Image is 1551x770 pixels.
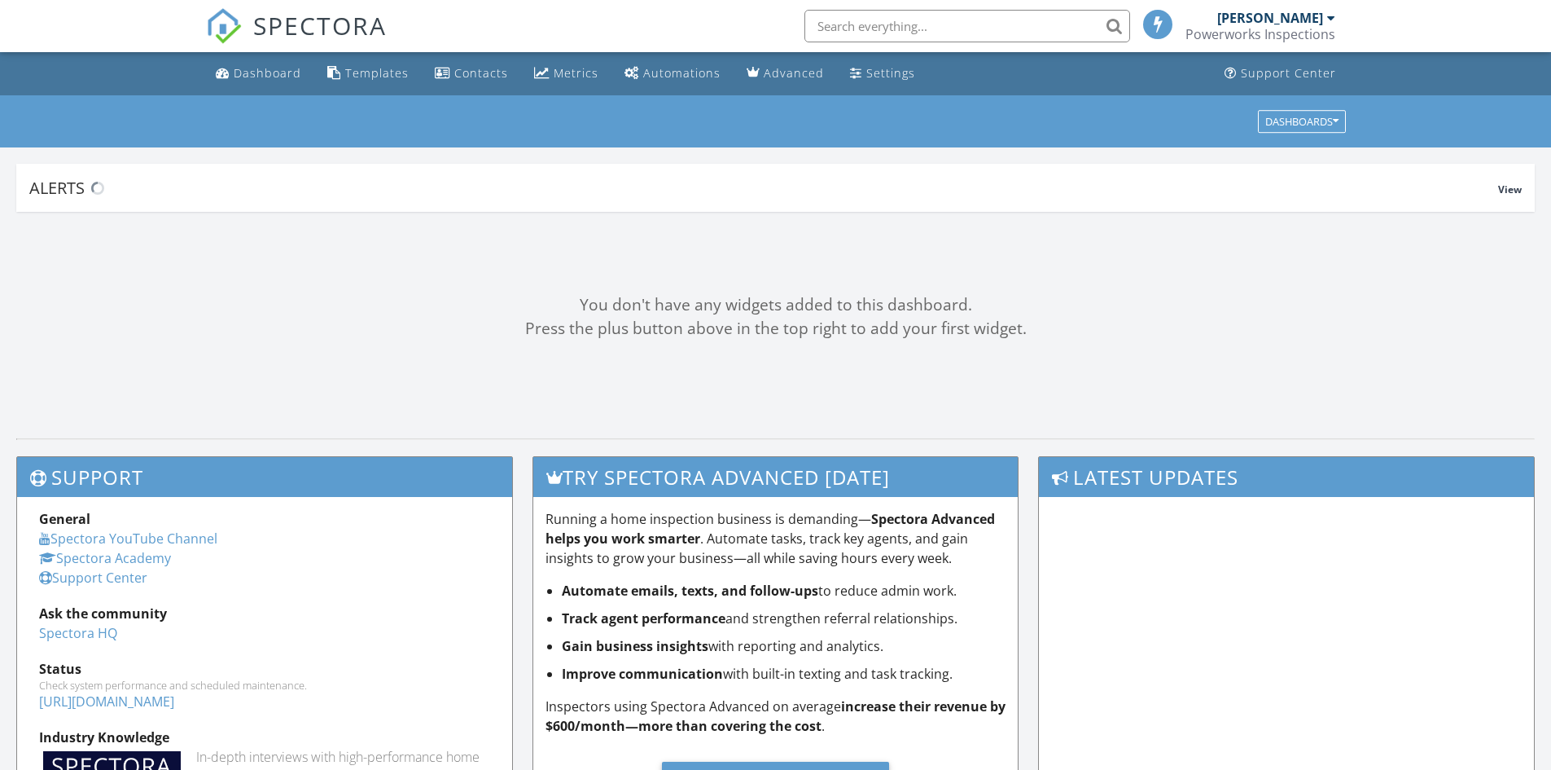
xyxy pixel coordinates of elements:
[545,509,1006,568] p: Running a home inspection business is demanding— . Automate tasks, track key agents, and gain ins...
[545,697,1006,736] p: Inspectors using Spectora Advanced on average .
[1185,26,1335,42] div: Powerworks Inspections
[866,65,915,81] div: Settings
[206,8,242,44] img: The Best Home Inspection Software - Spectora
[1039,457,1534,497] h3: Latest Updates
[562,609,1006,628] li: and strengthen referral relationships.
[533,457,1019,497] h3: Try spectora advanced [DATE]
[16,293,1535,317] div: You don't have any widgets added to this dashboard.
[428,59,515,89] a: Contacts
[234,65,301,81] div: Dashboard
[804,10,1130,42] input: Search everything...
[643,65,721,81] div: Automations
[17,457,512,497] h3: Support
[1217,10,1323,26] div: [PERSON_NAME]
[1241,65,1336,81] div: Support Center
[1265,116,1339,127] div: Dashboards
[39,679,490,692] div: Check system performance and scheduled maintenance.
[562,665,723,683] strong: Improve communication
[39,693,174,711] a: [URL][DOMAIN_NAME]
[1498,183,1522,196] span: View
[39,728,490,747] div: Industry Knowledge
[545,697,1006,735] strong: increase their revenue by $600/month—more than covering the cost
[562,582,818,600] strong: Automate emails, texts, and follow-ups
[554,65,598,81] div: Metrics
[39,569,147,587] a: Support Center
[209,59,308,89] a: Dashboard
[562,609,725,627] strong: Track agent performance
[740,59,830,89] a: Advanced
[528,59,605,89] a: Metrics
[321,59,415,89] a: Templates
[39,549,171,567] a: Spectora Academy
[843,59,922,89] a: Settings
[345,65,409,81] div: Templates
[39,530,217,548] a: Spectora YouTube Channel
[1258,110,1346,133] button: Dashboards
[29,177,1498,199] div: Alerts
[562,636,1006,656] li: with reporting and analytics.
[253,8,387,42] span: SPECTORA
[16,317,1535,341] div: Press the plus button above in the top right to add your first widget.
[39,510,90,528] strong: General
[206,22,387,56] a: SPECTORA
[562,637,708,655] strong: Gain business insights
[562,664,1006,684] li: with built-in texting and task tracking.
[545,510,995,548] strong: Spectora Advanced helps you work smarter
[764,65,824,81] div: Advanced
[454,65,508,81] div: Contacts
[618,59,727,89] a: Automations (Basic)
[39,604,490,623] div: Ask the community
[39,659,490,679] div: Status
[562,581,1006,601] li: to reduce admin work.
[39,624,117,642] a: Spectora HQ
[1218,59,1343,89] a: Support Center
